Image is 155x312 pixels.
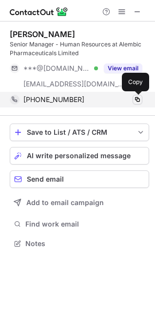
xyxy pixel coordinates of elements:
[23,64,91,73] span: ***@[DOMAIN_NAME]
[27,175,64,183] span: Send email
[10,6,68,18] img: ContactOut v5.3.10
[27,128,132,136] div: Save to List / ATS / CRM
[10,194,149,211] button: Add to email campaign
[25,220,145,229] span: Find work email
[27,152,131,160] span: AI write personalized message
[10,170,149,188] button: Send email
[23,95,84,104] span: [PHONE_NUMBER]
[10,29,75,39] div: [PERSON_NAME]
[10,40,149,58] div: Senior Manager - Human Resources at Alembic Pharmaceuticals Limited
[10,217,149,231] button: Find work email
[23,80,125,88] span: [EMAIL_ADDRESS][DOMAIN_NAME]
[10,124,149,141] button: save-profile-one-click
[104,63,142,73] button: Reveal Button
[25,239,145,248] span: Notes
[10,147,149,165] button: AI write personalized message
[26,199,104,207] span: Add to email campaign
[10,237,149,250] button: Notes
